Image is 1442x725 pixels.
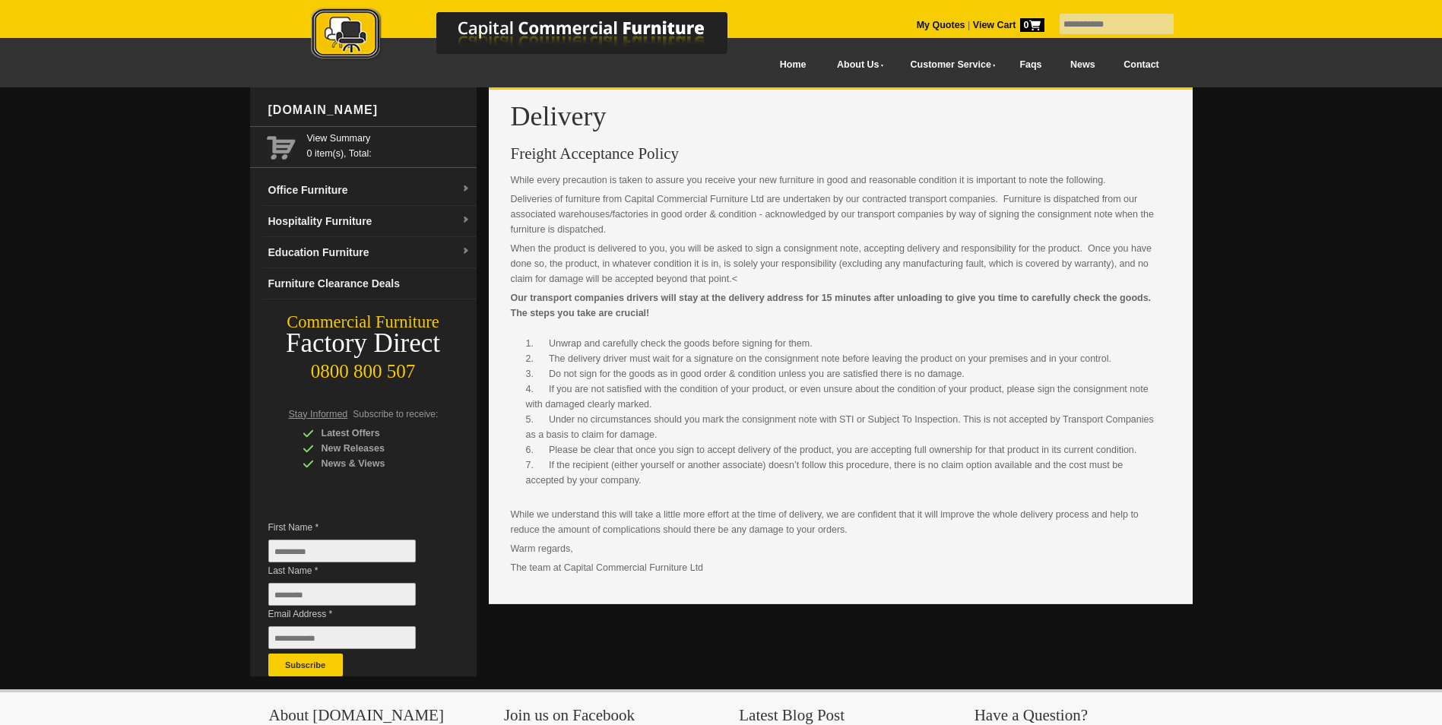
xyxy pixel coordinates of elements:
[268,583,416,606] input: Last Name *
[511,293,1152,318] strong: Our transport companies drivers will stay at the delivery address for 15 minutes after unloading ...
[526,353,534,364] span: 2.
[511,146,1171,161] h3: Freight Acceptance Policy
[526,445,534,455] span: 6.
[262,268,477,299] a: Furniture Clearance Deals
[526,369,534,379] span: 3.
[511,192,1171,237] p: Deliveries of furniture from Capital Commercial Furniture Ltd are undertaken by our contracted tr...
[526,412,1155,442] li: Under no circumstances should you mark the consignment note with STI or Subject To Inspection. Th...
[268,606,439,622] span: Email Address *
[970,20,1044,30] a: View Cart0
[262,237,477,268] a: Education Furnituredropdown
[526,442,1155,457] li: Please be clear that once you sign to accept delivery of the product, you are accepting full owne...
[526,384,534,394] span: 4.
[250,333,477,354] div: Factory Direct
[511,102,1171,131] h1: Delivery
[268,520,439,535] span: First Name *
[511,541,1171,556] p: Warm regards,
[511,241,1171,287] p: When the product is delivered to you, you will be asked to sign a consignment note, accepting del...
[1006,48,1057,82] a: Faqs
[262,87,477,133] div: [DOMAIN_NAME]
[1056,48,1109,82] a: News
[1109,48,1173,82] a: Contact
[307,131,471,159] span: 0 item(s), Total:
[511,173,1171,188] p: While every precaution is taken to assure you receive your new furniture in good and reasonable c...
[511,507,1171,537] p: While we understand this will take a little more effort at the time of delivery, we are confident...
[303,441,447,456] div: New Releases
[973,20,1044,30] strong: View Cart
[526,381,1155,412] li: If you are not satisfied with the condition of your product, or even unsure about the condition o...
[268,626,416,649] input: Email Address *
[307,131,471,146] a: View Summary
[250,312,477,333] div: Commercial Furniture
[526,351,1155,366] li: The delivery driver must wait for a signature on the consignment note before leaving the product ...
[303,456,447,471] div: News & Views
[526,457,1155,503] li: If the recipient (either yourself or another associate) doesn’t follow this procedure, there is n...
[526,336,1155,351] li: Unwrap and carefully check the goods before signing for them.
[461,247,471,256] img: dropdown
[461,216,471,225] img: dropdown
[526,414,534,425] span: 5.
[250,353,477,382] div: 0800 800 507
[820,48,893,82] a: About Us
[893,48,1005,82] a: Customer Service
[1020,18,1044,32] span: 0
[268,654,343,676] button: Subscribe
[917,20,965,30] a: My Quotes
[289,409,348,419] span: Stay Informed
[269,8,801,63] img: Capital Commercial Furniture Logo
[511,560,1171,575] p: The team at Capital Commercial Furniture Ltd
[268,540,416,562] input: First Name *
[262,206,477,237] a: Hospitality Furnituredropdown
[526,460,534,470] span: 7.
[461,185,471,194] img: dropdown
[269,8,801,68] a: Capital Commercial Furniture Logo
[262,175,477,206] a: Office Furnituredropdown
[526,366,1155,381] li: Do not sign for the goods as in good order & condition unless you are satisfied there is no damage.
[303,426,447,441] div: Latest Offers
[526,338,534,349] span: 1.
[353,409,438,419] span: Subscribe to receive:
[268,563,439,578] span: Last Name *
